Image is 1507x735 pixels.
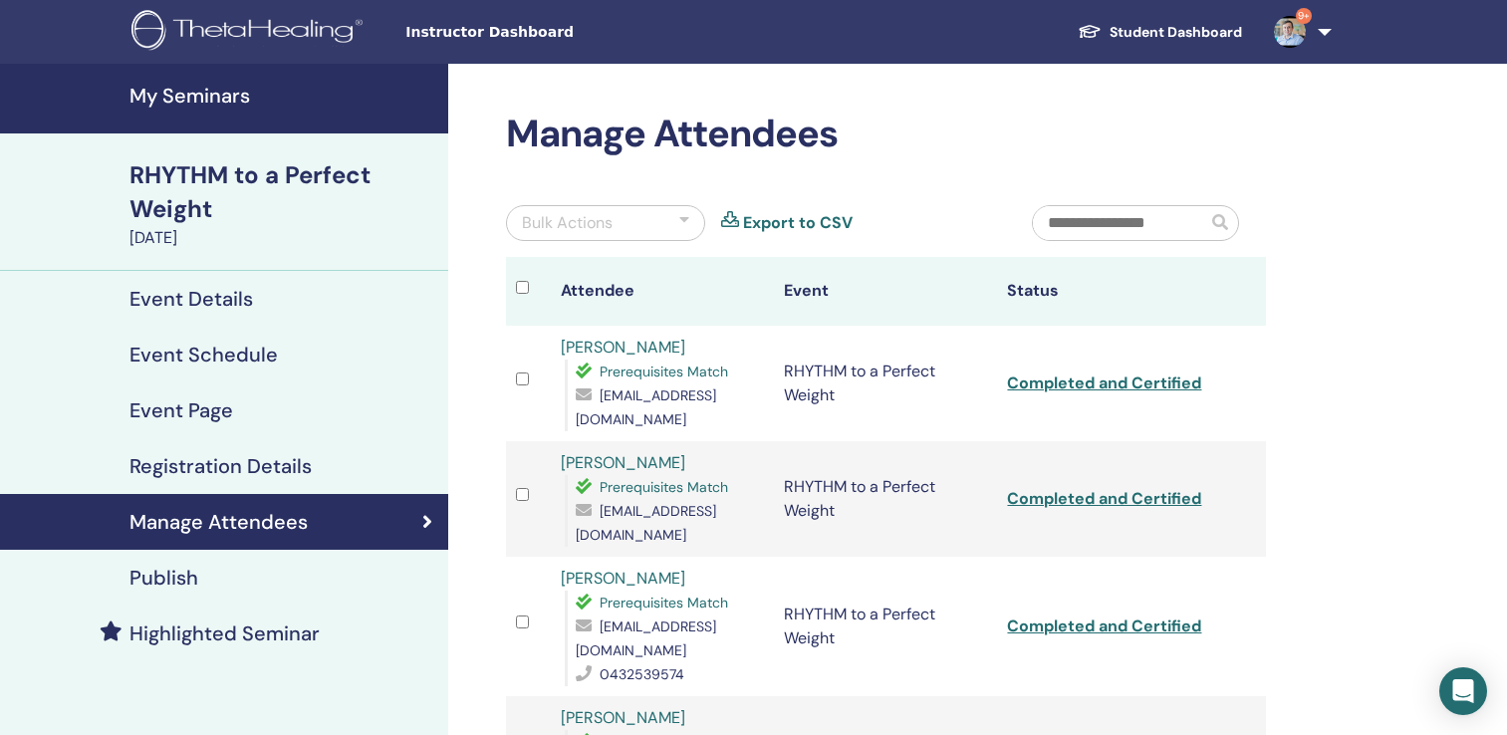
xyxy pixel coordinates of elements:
[576,386,716,428] span: [EMAIL_ADDRESS][DOMAIN_NAME]
[600,363,728,380] span: Prerequisites Match
[561,707,685,728] a: [PERSON_NAME]
[1007,488,1201,509] a: Completed and Certified
[1296,8,1312,24] span: 9+
[561,568,685,589] a: [PERSON_NAME]
[118,158,448,250] a: RHYTHM to a Perfect Weight[DATE]
[561,337,685,358] a: [PERSON_NAME]
[997,257,1220,326] th: Status
[129,510,308,534] h4: Manage Attendees
[129,343,278,367] h4: Event Schedule
[129,158,436,226] div: RHYTHM to a Perfect Weight
[129,398,233,422] h4: Event Page
[600,594,728,612] span: Prerequisites Match
[131,10,370,55] img: logo.png
[506,112,1266,157] h2: Manage Attendees
[774,441,997,557] td: RHYTHM to a Perfect Weight
[576,617,716,659] span: [EMAIL_ADDRESS][DOMAIN_NAME]
[1078,23,1102,40] img: graduation-cap-white.svg
[129,454,312,478] h4: Registration Details
[129,621,320,645] h4: Highlighted Seminar
[600,665,684,683] span: 0432539574
[551,257,774,326] th: Attendee
[774,557,997,696] td: RHYTHM to a Perfect Weight
[129,84,436,108] h4: My Seminars
[1274,16,1306,48] img: default.jpg
[576,502,716,544] span: [EMAIL_ADDRESS][DOMAIN_NAME]
[522,211,613,235] div: Bulk Actions
[1007,372,1201,393] a: Completed and Certified
[129,566,198,590] h4: Publish
[600,478,728,496] span: Prerequisites Match
[743,211,853,235] a: Export to CSV
[405,22,704,43] span: Instructor Dashboard
[774,326,997,441] td: RHYTHM to a Perfect Weight
[1007,615,1201,636] a: Completed and Certified
[129,226,436,250] div: [DATE]
[1439,667,1487,715] div: Open Intercom Messenger
[561,452,685,473] a: [PERSON_NAME]
[774,257,997,326] th: Event
[129,287,253,311] h4: Event Details
[1062,14,1258,51] a: Student Dashboard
